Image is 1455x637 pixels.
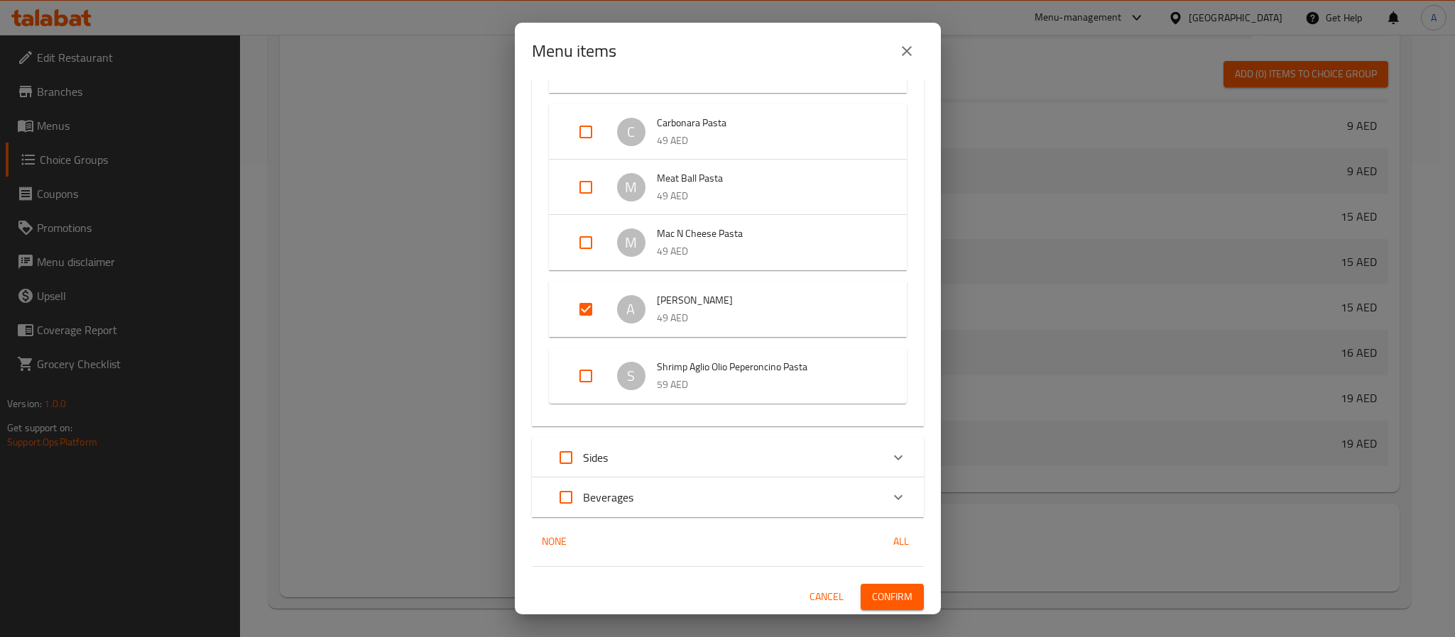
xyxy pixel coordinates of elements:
[532,528,577,555] button: None
[532,477,924,517] div: Expand
[617,228,645,257] div: M
[657,187,878,205] p: 49 AED
[861,584,924,610] button: Confirm
[810,588,844,606] span: Cancel
[878,528,924,555] button: All
[884,533,918,550] span: All
[657,114,878,132] span: Carbonara Pasta
[617,118,645,146] div: C
[549,215,907,270] div: Expand
[657,132,878,150] p: 49 AED
[538,533,572,550] span: None
[657,358,878,376] span: Shrimp Aglio Olio Peperoncino Pasta
[890,34,924,68] button: close
[549,104,907,160] div: Expand
[617,295,645,323] div: A
[657,292,878,309] span: [PERSON_NAME]
[657,170,878,187] span: Meat Ball Pasta
[617,362,645,390] div: S
[657,376,878,394] p: 59 AED
[804,584,849,610] button: Cancel
[532,438,924,477] div: Expand
[583,449,608,466] p: Sides
[549,348,907,404] div: Expand
[549,160,907,215] div: Expand
[532,40,616,62] h2: Menu items
[657,309,878,327] p: 49 AED
[617,173,645,201] div: M
[657,225,878,243] span: Mac N Cheese Pasta
[872,588,912,606] span: Confirm
[657,243,878,260] p: 49 AED
[549,282,907,337] div: Expand
[583,489,633,506] p: Beverages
